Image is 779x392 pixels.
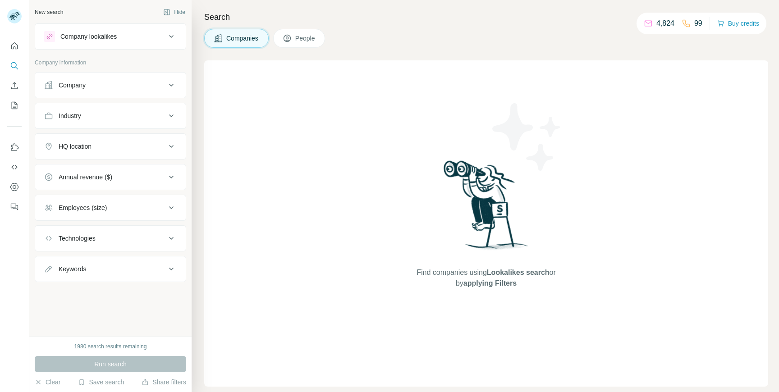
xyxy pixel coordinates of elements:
[59,264,86,273] div: Keywords
[694,18,702,29] p: 99
[59,111,81,120] div: Industry
[35,105,186,127] button: Industry
[487,269,550,276] span: Lookalikes search
[59,173,112,182] div: Annual revenue ($)
[463,279,517,287] span: applying Filters
[7,38,22,54] button: Quick start
[717,17,759,30] button: Buy credits
[7,139,22,155] button: Use Surfe on LinkedIn
[35,166,186,188] button: Annual revenue ($)
[226,34,259,43] span: Companies
[295,34,316,43] span: People
[7,199,22,215] button: Feedback
[440,158,533,259] img: Surfe Illustration - Woman searching with binoculars
[204,11,768,23] h4: Search
[78,378,124,387] button: Save search
[7,159,22,175] button: Use Surfe API
[7,58,22,74] button: Search
[35,136,186,157] button: HQ location
[35,74,186,96] button: Company
[35,197,186,219] button: Employees (size)
[656,18,674,29] p: 4,824
[35,26,186,47] button: Company lookalikes
[35,378,60,387] button: Clear
[60,32,117,41] div: Company lookalikes
[59,203,107,212] div: Employees (size)
[7,77,22,94] button: Enrich CSV
[74,342,147,351] div: 1980 search results remaining
[35,258,186,280] button: Keywords
[142,378,186,387] button: Share filters
[7,97,22,114] button: My lists
[414,267,558,289] span: Find companies using or by
[59,234,96,243] div: Technologies
[35,8,63,16] div: New search
[7,179,22,195] button: Dashboard
[157,5,192,19] button: Hide
[59,142,92,151] div: HQ location
[59,81,86,90] div: Company
[35,59,186,67] p: Company information
[486,96,568,178] img: Surfe Illustration - Stars
[35,228,186,249] button: Technologies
